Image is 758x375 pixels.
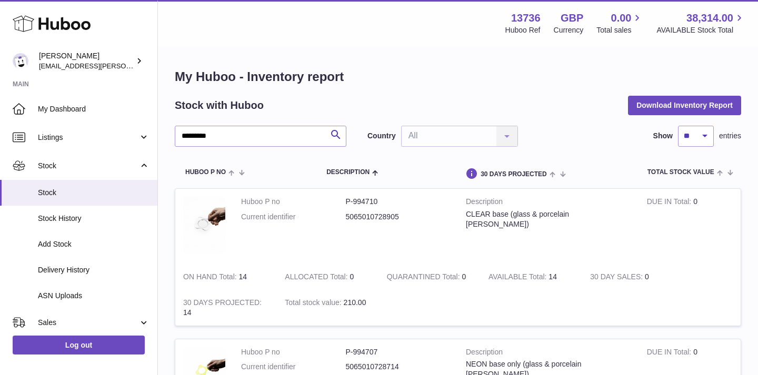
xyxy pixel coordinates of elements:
[647,169,714,176] span: Total stock value
[346,347,451,357] dd: P-994707
[639,189,741,264] td: 0
[38,291,149,301] span: ASN Uploads
[285,298,343,309] strong: Total stock value
[647,348,693,359] strong: DUE IN Total
[387,272,462,283] strong: QUARANTINED Total
[466,197,631,209] strong: Description
[39,51,134,71] div: [PERSON_NAME]
[719,131,741,141] span: entries
[346,212,451,222] dd: 5065010728905
[185,169,226,176] span: Huboo P no
[686,11,733,25] span: 38,314.00
[38,318,138,328] span: Sales
[554,25,584,35] div: Currency
[346,362,451,372] dd: 5065010728714
[175,290,277,326] td: 14
[183,197,225,254] img: product image
[656,25,745,35] span: AVAILABLE Stock Total
[590,272,645,283] strong: 30 DAY SALES
[561,11,583,25] strong: GBP
[488,272,548,283] strong: AVAILABLE Total
[481,171,547,178] span: 30 DAYS PROJECTED
[346,197,451,207] dd: P-994710
[582,264,684,290] td: 0
[505,25,541,35] div: Huboo Ref
[596,11,643,35] a: 0.00 Total sales
[466,209,631,229] div: CLEAR base (glass & porcelain [PERSON_NAME])
[13,53,28,69] img: horia@orea.uk
[241,347,346,357] dt: Huboo P no
[481,264,582,290] td: 14
[183,272,239,283] strong: ON HAND Total
[175,68,741,85] h1: My Huboo - Inventory report
[611,11,632,25] span: 0.00
[628,96,741,115] button: Download Inventory Report
[38,104,149,114] span: My Dashboard
[656,11,745,35] a: 38,314.00 AVAILABLE Stock Total
[344,298,366,307] span: 210.00
[647,197,693,208] strong: DUE IN Total
[241,362,346,372] dt: Current identifier
[183,298,262,309] strong: 30 DAYS PROJECTED
[367,131,396,141] label: Country
[38,161,138,171] span: Stock
[38,133,138,143] span: Listings
[38,214,149,224] span: Stock History
[285,272,350,283] strong: ALLOCATED Total
[175,98,264,113] h2: Stock with Huboo
[653,131,673,141] label: Show
[326,169,370,176] span: Description
[241,212,346,222] dt: Current identifier
[241,197,346,207] dt: Huboo P no
[38,188,149,198] span: Stock
[175,264,277,290] td: 14
[38,239,149,249] span: Add Stock
[466,347,631,360] strong: Description
[462,272,466,281] span: 0
[13,336,145,354] a: Log out
[511,11,541,25] strong: 13736
[39,62,211,70] span: [EMAIL_ADDRESS][PERSON_NAME][DOMAIN_NAME]
[277,264,378,290] td: 0
[38,265,149,275] span: Delivery History
[596,25,643,35] span: Total sales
